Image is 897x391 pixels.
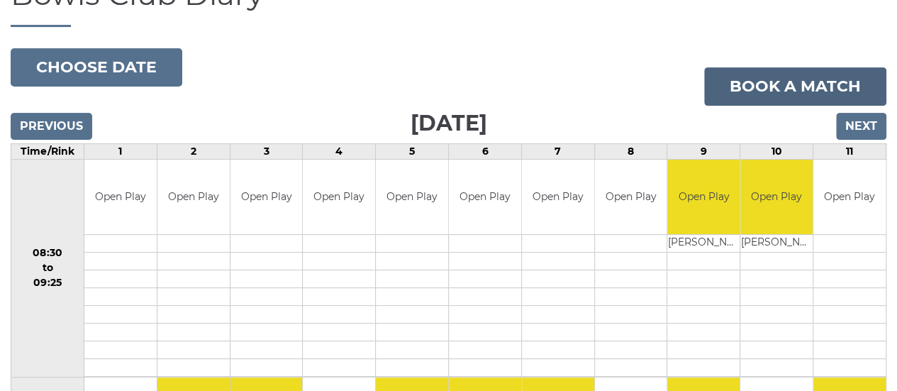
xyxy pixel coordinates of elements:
[11,144,84,160] td: Time/Rink
[740,144,813,160] td: 10
[303,160,375,234] td: Open Play
[836,113,886,140] input: Next
[84,144,157,160] td: 1
[157,160,230,234] td: Open Play
[303,144,376,160] td: 4
[376,144,449,160] td: 5
[704,67,886,106] a: Book a match
[667,160,740,234] td: Open Play
[11,48,182,87] button: Choose date
[813,160,886,234] td: Open Play
[595,160,667,234] td: Open Play
[594,144,667,160] td: 8
[667,234,740,252] td: [PERSON_NAME]
[740,160,813,234] td: Open Play
[449,160,521,234] td: Open Play
[522,160,594,234] td: Open Play
[521,144,594,160] td: 7
[157,144,230,160] td: 2
[230,144,303,160] td: 3
[449,144,522,160] td: 6
[84,160,157,234] td: Open Play
[740,234,813,252] td: [PERSON_NAME]
[230,160,303,234] td: Open Play
[11,160,84,378] td: 08:30 to 09:25
[11,113,92,140] input: Previous
[813,144,886,160] td: 11
[667,144,740,160] td: 9
[376,160,448,234] td: Open Play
